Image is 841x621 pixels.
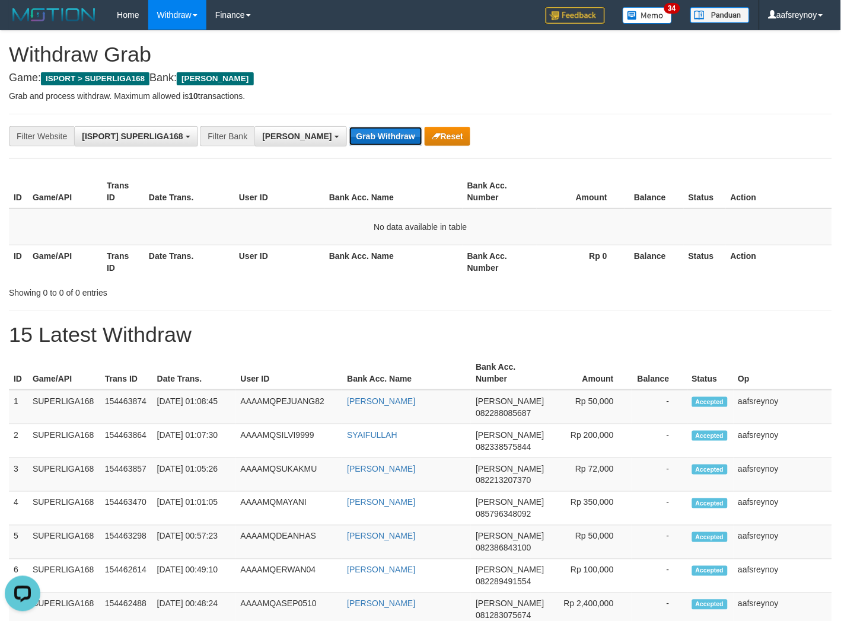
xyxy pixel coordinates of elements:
[9,526,28,559] td: 5
[476,442,531,452] span: Copy 082338575844 to clipboard
[9,126,74,146] div: Filter Website
[549,356,632,390] th: Amount
[734,526,832,559] td: aafsreynoy
[177,72,253,85] span: [PERSON_NAME]
[28,245,102,279] th: Game/API
[9,43,832,66] h1: Withdraw Grab
[690,7,750,23] img: panduan.png
[236,356,343,390] th: User ID
[74,126,197,146] button: [ISPORT] SUPERLIGA168
[349,127,422,146] button: Grab Withdraw
[236,390,343,424] td: AAAAMQPEJUANG82
[537,245,625,279] th: Rp 0
[144,175,234,209] th: Date Trans.
[632,390,687,424] td: -
[152,492,236,526] td: [DATE] 01:01:05
[664,3,680,14] span: 34
[28,526,100,559] td: SUPERLIGA168
[537,175,625,209] th: Amount
[632,492,687,526] td: -
[9,323,832,347] h1: 15 Latest Withdraw
[684,175,726,209] th: Status
[692,465,728,475] span: Accepted
[100,492,152,526] td: 154463470
[549,458,632,492] td: Rp 72,000
[687,356,734,390] th: Status
[549,390,632,424] td: Rp 50,000
[5,5,40,40] button: Open LiveChat chat widget
[9,90,832,102] p: Grab and process withdraw. Maximum allowed is transactions.
[734,559,832,593] td: aafsreynoy
[28,492,100,526] td: SUPERLIGA168
[152,526,236,559] td: [DATE] 00:57:23
[476,476,531,485] span: Copy 082213207370 to clipboard
[102,175,144,209] th: Trans ID
[549,526,632,559] td: Rp 50,000
[726,245,832,279] th: Action
[28,390,100,424] td: SUPERLIGA168
[476,577,531,587] span: Copy 082289491554 to clipboard
[28,458,100,492] td: SUPERLIGA168
[549,492,632,526] td: Rp 350,000
[236,559,343,593] td: AAAAMQERWAN04
[41,72,149,85] span: ISPORT > SUPERLIGA168
[347,565,415,575] a: [PERSON_NAME]
[476,408,531,418] span: Copy 082288085687 to clipboard
[236,458,343,492] td: AAAAMQSUKAKMU
[9,458,28,492] td: 3
[152,390,236,424] td: [DATE] 01:08:45
[476,430,544,440] span: [PERSON_NAME]
[152,559,236,593] td: [DATE] 00:49:10
[9,424,28,458] td: 2
[692,600,728,610] span: Accepted
[632,526,687,559] td: -
[625,175,684,209] th: Balance
[234,175,324,209] th: User ID
[100,424,152,458] td: 154463864
[347,532,415,541] a: [PERSON_NAME]
[476,464,544,473] span: [PERSON_NAME]
[342,356,471,390] th: Bank Acc. Name
[425,127,470,146] button: Reset
[347,464,415,473] a: [PERSON_NAME]
[82,132,183,141] span: [ISPORT] SUPERLIGA168
[28,175,102,209] th: Game/API
[549,424,632,458] td: Rp 200,000
[476,565,544,575] span: [PERSON_NAME]
[476,396,544,406] span: [PERSON_NAME]
[9,6,99,24] img: MOTION_logo.png
[9,282,342,299] div: Showing 0 to 0 of 0 entries
[734,390,832,424] td: aafsreynoy
[471,356,549,390] th: Bank Acc. Number
[236,526,343,559] td: AAAAMQDEANHAS
[546,7,605,24] img: Feedback.jpg
[254,126,346,146] button: [PERSON_NAME]
[200,126,254,146] div: Filter Bank
[100,390,152,424] td: 154463874
[476,498,544,507] span: [PERSON_NAME]
[347,498,415,507] a: [PERSON_NAME]
[476,532,544,541] span: [PERSON_NAME]
[347,599,415,609] a: [PERSON_NAME]
[236,424,343,458] td: AAAAMQSILVI9999
[734,356,832,390] th: Op
[632,356,687,390] th: Balance
[236,492,343,526] td: AAAAMQMAYANI
[9,356,28,390] th: ID
[28,559,100,593] td: SUPERLIGA168
[28,424,100,458] td: SUPERLIGA168
[152,356,236,390] th: Date Trans.
[100,526,152,559] td: 154463298
[625,245,684,279] th: Balance
[9,390,28,424] td: 1
[632,424,687,458] td: -
[9,245,28,279] th: ID
[102,245,144,279] th: Trans ID
[100,356,152,390] th: Trans ID
[476,599,544,609] span: [PERSON_NAME]
[152,458,236,492] td: [DATE] 01:05:26
[152,424,236,458] td: [DATE] 01:07:30
[632,559,687,593] td: -
[463,245,537,279] th: Bank Acc. Number
[324,245,463,279] th: Bank Acc. Name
